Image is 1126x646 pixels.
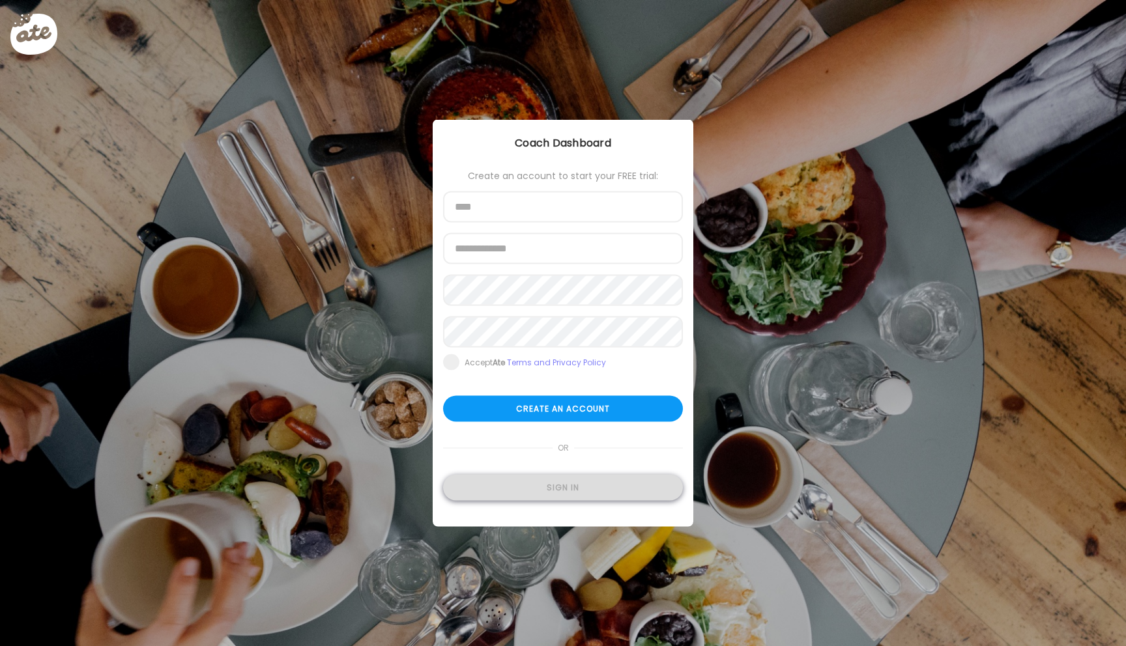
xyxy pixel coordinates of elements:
[465,358,606,368] div: Accept
[507,357,606,368] a: Terms and Privacy Policy
[443,171,683,181] div: Create an account to start your FREE trial:
[433,135,693,151] div: Coach Dashboard
[493,357,505,368] b: Ate
[553,435,574,461] span: or
[443,475,683,501] div: Sign in
[443,396,683,422] div: Create an account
